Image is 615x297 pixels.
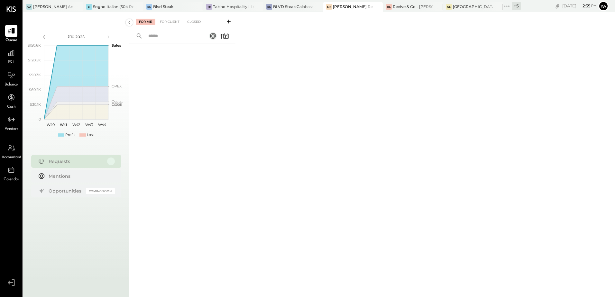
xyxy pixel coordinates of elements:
div: Closed [184,19,204,25]
div: Opportunities [49,188,83,194]
span: Vendors [5,126,18,132]
text: $120.5K [28,58,41,62]
a: Cash [0,91,22,110]
div: For Me [136,19,155,25]
div: Requests [49,158,104,165]
div: Sogno Italian (304 Restaurant) [93,4,133,9]
div: + 5 [512,2,521,10]
a: Queue [0,25,22,43]
text: W44 [98,122,106,127]
text: Occu... [112,99,123,104]
span: Queue [5,38,17,43]
text: OPEX [112,84,122,88]
text: W43 [85,122,93,127]
text: COGS [112,102,122,107]
span: Balance [5,82,18,88]
a: Calendar [0,164,22,183]
span: Calendar [4,177,19,183]
div: Profit [65,132,75,138]
div: Taisho Hospitality LLC [213,4,253,9]
div: SI [86,4,92,10]
text: Sales [112,43,121,48]
text: W41 [60,122,67,127]
button: Ya [598,1,609,11]
text: W42 [72,122,80,127]
text: W40 [46,122,54,127]
a: Balance [0,69,22,88]
div: BS [146,4,152,10]
div: copy link [554,3,561,9]
div: [DATE] [562,3,597,9]
div: [PERSON_NAME] Arso [33,4,73,9]
div: R& [386,4,392,10]
a: P&L [0,47,22,66]
div: [PERSON_NAME] Restaurant & Deli [333,4,373,9]
div: Revive & Co - [PERSON_NAME] [393,4,433,9]
div: P10 2025 [49,34,104,40]
a: Accountant [0,142,22,160]
div: For Client [157,19,183,25]
div: Coming Soon [86,188,115,194]
div: BS [266,4,272,10]
div: GA [26,4,32,10]
div: Mentions [49,173,112,179]
div: 1 [107,157,115,165]
text: $90.3K [29,73,41,77]
span: Accountant [2,155,21,160]
div: BLVD Steak Calabasas [273,4,313,9]
text: $60.2K [29,87,41,92]
span: P&L [8,60,15,66]
div: Loss [87,132,94,138]
div: SR [326,4,332,10]
text: $150.6K [28,43,41,48]
text: Labor [112,102,121,107]
div: TH [206,4,212,10]
div: Blvd Steak [153,4,173,9]
a: Vendors [0,113,22,132]
div: CS [446,4,452,10]
div: [GEOGRAPHIC_DATA][PERSON_NAME] [453,4,493,9]
span: Cash [7,104,15,110]
text: 0 [39,117,41,122]
text: $30.1K [30,102,41,107]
